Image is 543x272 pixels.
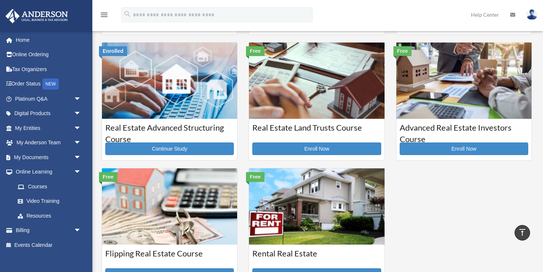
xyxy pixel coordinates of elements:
span: arrow_drop_down [74,135,89,151]
img: User Pic [526,9,537,20]
div: Free [99,172,117,182]
span: arrow_drop_down [74,106,89,121]
a: menu [100,13,109,19]
a: Courses [10,179,89,194]
a: Events Calendar [5,238,92,252]
a: My Documentsarrow_drop_down [5,150,92,165]
h3: Real Estate Land Trusts Course [252,122,381,141]
a: Enroll Now [252,142,381,155]
i: search [123,10,132,18]
span: arrow_drop_down [74,91,89,107]
h3: Flipping Real Estate Course [105,248,234,266]
span: arrow_drop_down [74,165,89,180]
a: Enroll Now [400,142,528,155]
div: Free [246,172,264,182]
h3: Rental Real Estate [252,248,381,266]
h3: Real Estate Advanced Structuring Course [105,122,234,141]
a: Online Ordering [5,47,92,62]
a: Video Training [10,194,92,209]
a: Home [5,33,92,47]
div: Enrolled [99,46,127,56]
img: Anderson Advisors Platinum Portal [3,9,70,23]
a: Tax Organizers [5,62,92,77]
div: NEW [42,78,59,90]
span: arrow_drop_down [74,121,89,136]
a: Digital Productsarrow_drop_down [5,106,92,121]
a: Continue Study [105,142,234,155]
h3: Advanced Real Estate Investors Course [400,122,528,141]
a: My Anderson Teamarrow_drop_down [5,135,92,150]
span: arrow_drop_down [74,223,89,238]
a: Platinum Q&Aarrow_drop_down [5,91,92,106]
a: Billingarrow_drop_down [5,223,92,238]
div: Free [246,46,264,56]
span: arrow_drop_down [74,150,89,165]
i: vertical_align_top [518,228,527,237]
a: Order StatusNEW [5,77,92,92]
i: menu [100,10,109,19]
a: My Entitiesarrow_drop_down [5,121,92,135]
a: vertical_align_top [515,225,530,241]
div: Free [393,46,412,56]
a: Resources [10,208,92,223]
a: Online Learningarrow_drop_down [5,165,92,179]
